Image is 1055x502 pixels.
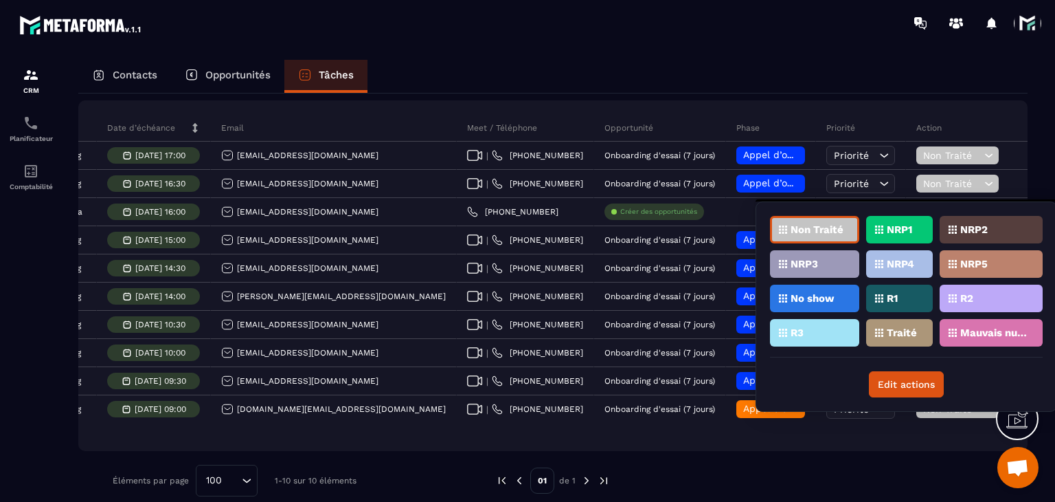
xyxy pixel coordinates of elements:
a: accountantaccountantComptabilité [3,153,58,201]
span: | [486,348,488,358]
p: 1-10 sur 10 éléments [275,476,356,485]
span: Non Traité [923,178,981,189]
a: Tâches [284,60,367,93]
p: 01 [530,468,554,494]
span: | [486,292,488,302]
p: CRM [3,87,58,94]
p: Onboarding d'essai (7 jours) [604,179,715,188]
span: Appel d’onboarding planifié [743,177,873,188]
p: Onboarding d'essai (7 jours) [604,320,715,329]
p: [DATE] 10:30 [135,320,185,329]
span: Appel d’onboarding planifié [743,318,873,329]
span: Appel d’onboarding planifié [743,290,873,301]
img: accountant [23,163,39,179]
span: Priorité [834,178,869,189]
p: Priorité [826,122,855,133]
a: [PHONE_NUMBER] [492,291,583,302]
span: Priorité [834,150,869,161]
p: Créer des opportunités [620,207,697,217]
span: Appel d’onboarding planifié [743,234,873,245]
p: Date d’échéance [107,122,175,133]
p: [DATE] 16:30 [135,179,185,188]
button: Edit actions [869,371,944,397]
img: prev [496,474,508,487]
a: [PHONE_NUMBER] [492,404,583,415]
span: Appel d’onboarding terminée [743,403,881,414]
p: R3 [791,328,804,338]
span: Appel d’onboarding planifié [743,347,873,358]
span: | [486,235,488,245]
span: | [486,263,488,274]
span: Non Traité [923,150,981,161]
span: Appel d’onboarding planifié [743,262,873,273]
p: Tâches [319,69,354,81]
input: Search for option [227,473,238,488]
p: NRP1 [887,225,912,234]
p: Action [916,122,942,133]
p: Onboarding d'essai (7 jours) [604,263,715,273]
p: de 1 [559,475,576,486]
p: [DATE] 09:30 [135,376,186,386]
p: [DATE] 15:00 [135,235,185,245]
img: logo [19,12,143,37]
p: R2 [960,294,973,303]
span: 100 [201,473,227,488]
p: NRP2 [960,225,988,234]
p: Non Traité [791,225,843,234]
a: [PHONE_NUMBER] [492,375,583,386]
p: NRP3 [791,259,818,269]
p: [DATE] 16:00 [135,207,185,217]
p: [DATE] 10:00 [135,348,185,358]
a: Opportunités [171,60,284,93]
p: Contacts [113,69,157,81]
a: [PHONE_NUMBER] [492,234,583,245]
img: formation [23,67,39,83]
p: [DATE] 09:00 [135,404,186,414]
p: Onboarding d'essai (7 jours) [604,348,715,358]
span: | [486,376,488,386]
p: Comptabilité [3,183,58,190]
p: Mauvais numéro [960,328,1027,338]
img: next [598,474,610,487]
p: Onboarding d'essai (7 jours) [604,376,715,386]
a: [PHONE_NUMBER] [492,150,583,161]
a: formationformationCRM [3,56,58,105]
p: Opportunité [604,122,653,133]
span: Appel d’onboarding planifié [743,375,873,386]
p: Éléments par page [113,476,189,485]
div: Search for option [196,465,258,496]
p: R1 [887,294,898,303]
p: No show [791,294,835,303]
p: Onboarding d'essai (7 jours) [604,404,715,414]
p: Phase [736,122,760,133]
img: prev [513,474,525,487]
p: Onboarding d'essai (7 jours) [604,151,715,160]
a: [PHONE_NUMBER] [492,319,583,330]
span: | [486,179,488,189]
span: | [486,320,488,330]
p: NRP4 [887,259,914,269]
p: Onboarding d'essai (7 jours) [604,235,715,245]
a: schedulerschedulerPlanificateur [3,105,58,153]
p: Planificateur [3,135,58,142]
a: Contacts [78,60,171,93]
span: | [486,404,488,415]
p: [DATE] 14:00 [135,292,185,301]
p: Onboarding d'essai (7 jours) [604,292,715,301]
span: | [486,151,488,161]
p: Traité [887,328,917,338]
p: Meet / Téléphone [467,122,537,133]
p: Email [221,122,244,133]
p: [DATE] 17:00 [135,151,185,160]
a: [PHONE_NUMBER] [492,347,583,358]
a: [PHONE_NUMBER] [492,263,583,274]
a: [PHONE_NUMBER] [492,178,583,189]
a: [PHONE_NUMBER] [467,206,558,217]
span: Appel d’onboarding planifié [743,149,873,160]
img: next [580,474,593,487]
a: Ouvrir le chat [997,447,1039,488]
p: NRP5 [960,259,988,269]
p: [DATE] 14:30 [135,263,185,273]
img: scheduler [23,115,39,131]
p: Opportunités [205,69,271,81]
